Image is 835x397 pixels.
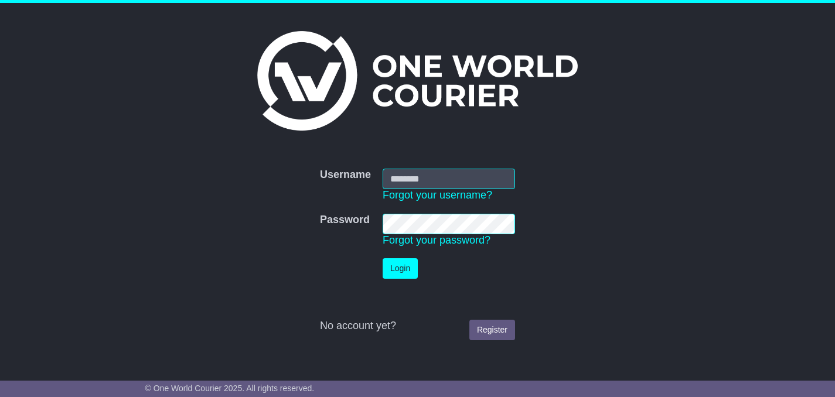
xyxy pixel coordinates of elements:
a: Forgot your password? [383,234,490,246]
button: Login [383,258,418,279]
a: Register [469,320,515,340]
label: Password [320,214,370,227]
label: Username [320,169,371,182]
div: No account yet? [320,320,515,333]
img: One World [257,31,577,131]
a: Forgot your username? [383,189,492,201]
span: © One World Courier 2025. All rights reserved. [145,384,315,393]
